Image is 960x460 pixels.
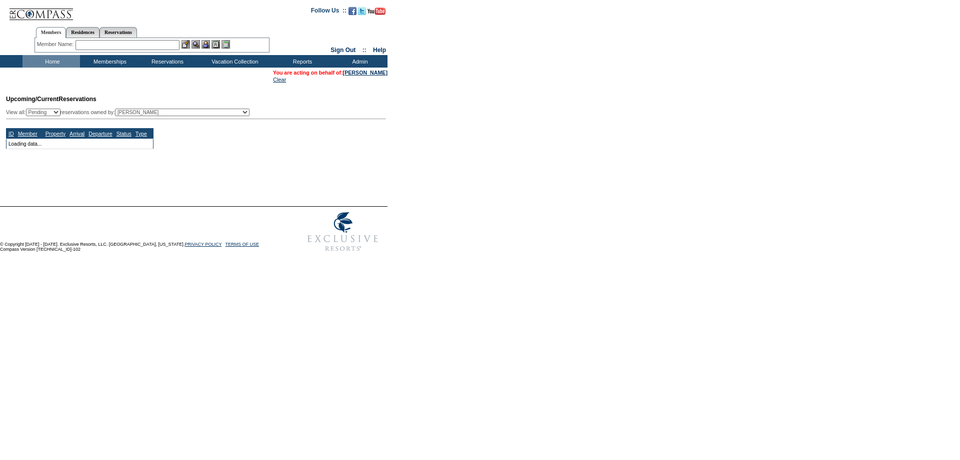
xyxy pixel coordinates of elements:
span: You are acting on behalf of: [273,70,387,76]
a: PRIVACY POLICY [184,242,221,247]
a: Property [45,131,65,137]
a: Residences [66,27,99,38]
div: View all: reservations owned by: [6,109,254,116]
img: Reservations [211,40,220,49]
div: Member Name: [37,40,75,49]
img: View [191,40,200,49]
a: Sign Out [330,47,355,54]
td: Admin [330,55,387,68]
a: [PERSON_NAME] [343,70,387,76]
img: Impersonate [201,40,210,49]
td: Follow Us :: [311,6,346,18]
td: Memberships [80,55,137,68]
img: Exclusive Resorts [298,207,387,257]
a: Subscribe to our YouTube Channel [367,10,385,16]
td: Loading data... [6,139,153,149]
img: b_calculator.gif [221,40,230,49]
img: Follow us on Twitter [358,7,366,15]
a: Clear [273,77,286,83]
a: Members [36,27,66,38]
a: Follow us on Twitter [358,10,366,16]
img: Subscribe to our YouTube Channel [367,8,385,15]
a: Departure [88,131,112,137]
td: Home [22,55,80,68]
td: Vacation Collection [195,55,272,68]
img: Become our fan on Facebook [348,7,356,15]
td: Reports [272,55,330,68]
a: Type [135,131,147,137]
a: TERMS OF USE [225,242,259,247]
span: Reservations [6,96,96,103]
span: :: [362,47,366,54]
a: Become our fan on Facebook [348,10,356,16]
a: Reservations [99,27,137,38]
td: Reservations [137,55,195,68]
a: Member [18,131,37,137]
img: b_edit.gif [181,40,190,49]
a: ID [8,131,14,137]
a: Help [373,47,386,54]
a: Status [116,131,131,137]
span: Upcoming/Current [6,96,58,103]
a: Arrival [69,131,84,137]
